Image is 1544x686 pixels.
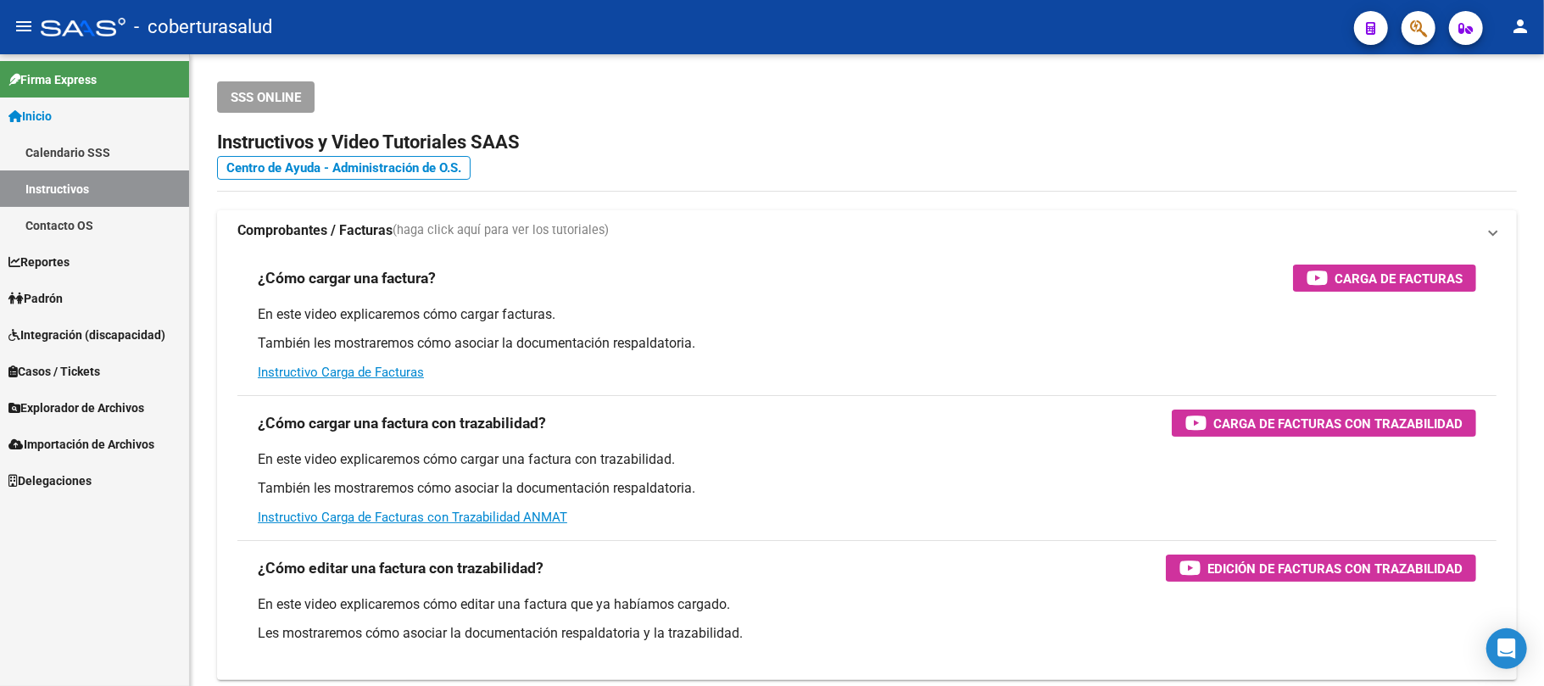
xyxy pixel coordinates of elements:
[217,210,1517,251] mat-expansion-panel-header: Comprobantes / Facturas(haga click aquí para ver los tutoriales)
[8,399,144,417] span: Explorador de Archivos
[393,221,609,240] span: (haga click aquí para ver los tutoriales)
[217,81,315,113] button: SSS ONLINE
[8,107,52,125] span: Inicio
[258,510,567,525] a: Instructivo Carga de Facturas con Trazabilidad ANMAT
[8,326,165,344] span: Integración (discapacidad)
[1510,16,1530,36] mat-icon: person
[217,251,1517,680] div: Comprobantes / Facturas(haga click aquí para ver los tutoriales)
[258,266,436,290] h3: ¿Cómo cargar una factura?
[258,595,1476,614] p: En este video explicaremos cómo editar una factura que ya habíamos cargado.
[258,305,1476,324] p: En este video explicaremos cómo cargar facturas.
[1207,558,1463,579] span: Edición de Facturas con Trazabilidad
[8,253,70,271] span: Reportes
[8,289,63,308] span: Padrón
[217,126,1517,159] h2: Instructivos y Video Tutoriales SAAS
[258,411,546,435] h3: ¿Cómo cargar una factura con trazabilidad?
[1172,410,1476,437] button: Carga de Facturas con Trazabilidad
[258,479,1476,498] p: También les mostraremos cómo asociar la documentación respaldatoria.
[1335,268,1463,289] span: Carga de Facturas
[1213,413,1463,434] span: Carga de Facturas con Trazabilidad
[258,624,1476,643] p: Les mostraremos cómo asociar la documentación respaldatoria y la trazabilidad.
[8,70,97,89] span: Firma Express
[258,450,1476,469] p: En este video explicaremos cómo cargar una factura con trazabilidad.
[134,8,272,46] span: - coberturasalud
[14,16,34,36] mat-icon: menu
[1293,265,1476,292] button: Carga de Facturas
[8,362,100,381] span: Casos / Tickets
[8,435,154,454] span: Importación de Archivos
[237,221,393,240] strong: Comprobantes / Facturas
[258,334,1476,353] p: También les mostraremos cómo asociar la documentación respaldatoria.
[1486,628,1527,669] div: Open Intercom Messenger
[1166,555,1476,582] button: Edición de Facturas con Trazabilidad
[258,556,543,580] h3: ¿Cómo editar una factura con trazabilidad?
[258,365,424,380] a: Instructivo Carga de Facturas
[231,90,301,105] span: SSS ONLINE
[8,471,92,490] span: Delegaciones
[217,156,471,180] a: Centro de Ayuda - Administración de O.S.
